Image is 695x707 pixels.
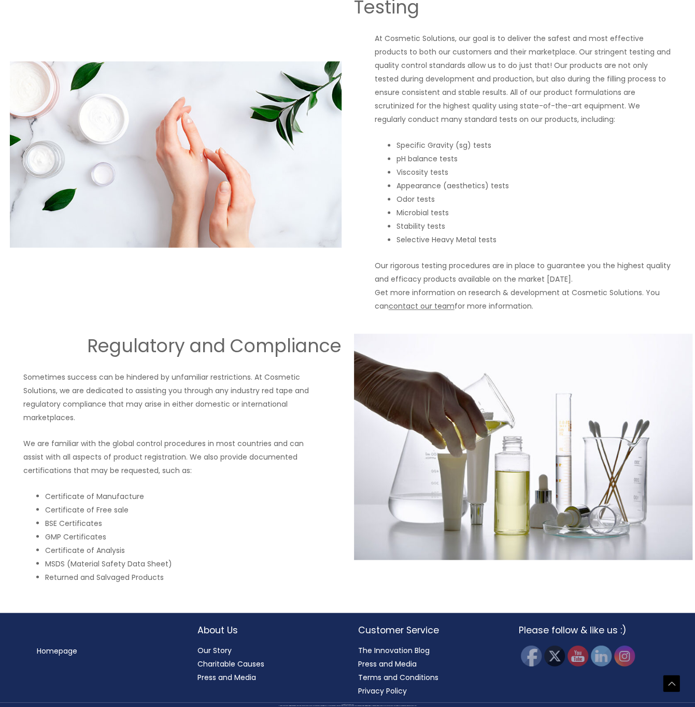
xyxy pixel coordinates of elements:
[18,705,677,706] div: All material on this Website, including design, text, images, logos and sounds, are owned by Cosm...
[396,165,672,179] li: Viscosity tests
[3,334,342,357] h2: Regulatory and Compliance
[396,179,672,192] li: Appearance (aesthetics) tests
[3,370,342,424] p: Sometimes success can be hindered by unfamiliar restrictions. At Cosmetic Solutions, we are dedic...
[396,233,672,246] li: Selective Heavy Metal tests
[358,658,417,669] a: Press and Media
[389,301,455,311] a: contact our team
[358,672,438,682] a: Terms and Conditions
[45,503,321,516] li: Certificate of Free sale
[45,516,321,530] li: BSE Certificates
[354,32,693,126] p: At Cosmetic Solutions, our goal is to deliver the safest and most effective products to both our ...
[521,645,542,666] img: Facebook
[396,152,672,165] li: pH balance tests
[396,138,672,152] li: Specific Gravity (sg) tests
[45,489,321,503] li: Certificate of Manufacture
[37,645,77,656] a: Homepage
[358,643,498,697] nav: Customer Service
[519,623,659,636] h2: Please follow & like us :)
[45,530,321,543] li: GMP Certificates
[544,645,565,666] img: Twitter
[358,623,498,636] h2: Customer Service
[10,61,342,248] img: Cosmetic Solutions Testing Image
[197,672,256,682] a: Press and Media
[45,543,321,557] li: Certificate of Analysis
[354,259,693,313] p: Our rigorous testing procedures are in place to guarantee you the highest quality and efficacy pr...
[197,623,337,636] h2: About Us
[396,192,672,206] li: Odor tests
[197,658,264,669] a: Charitable Causes
[358,685,407,696] a: Privacy Policy
[358,645,430,655] a: The Innovation Blog
[197,645,232,655] a: Our Story
[197,643,337,684] nav: About Us
[3,436,342,477] p: We are familiar with the global control procedures in most countries and can assist with all aspe...
[45,570,321,584] li: Returned and Salvaged Products
[354,334,693,559] img: Regulatory Compliance Image shows various skin care bottles and products in a laboratory environment
[396,219,672,233] li: Stability tests
[37,644,177,657] nav: Menu
[396,206,672,219] li: Microbial tests
[18,704,677,705] div: Copyright © 2025
[45,557,321,570] li: MSDS (Material Safety Data Sheet)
